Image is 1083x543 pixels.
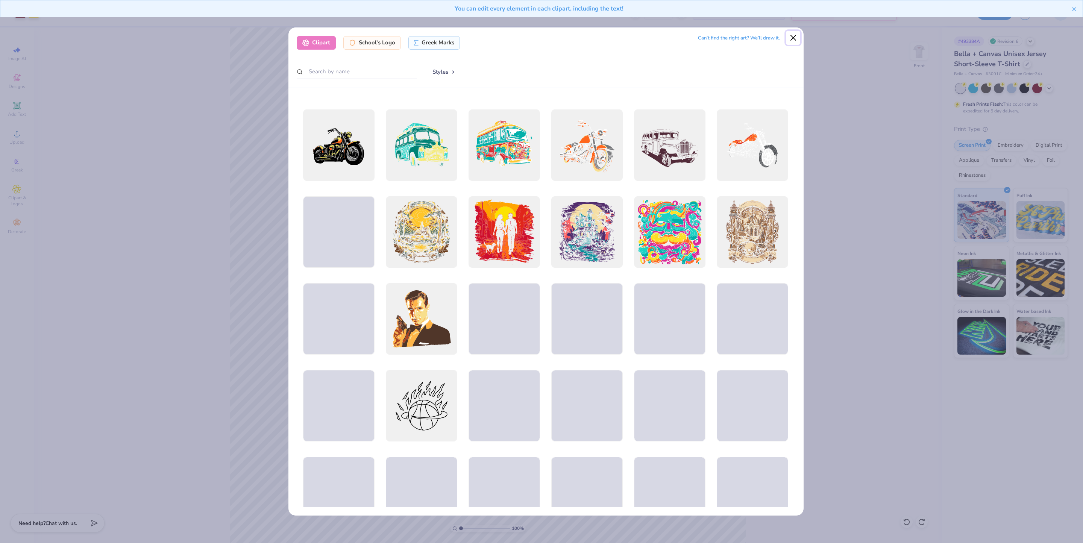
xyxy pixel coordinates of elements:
[6,4,1072,13] div: You can edit every element in each clipart, including the text!
[1072,4,1077,13] button: close
[425,65,464,79] button: Styles
[786,31,800,45] button: Close
[698,32,780,45] div: Can’t find the right art? We’ll draw it.
[297,65,417,79] input: Search by name
[408,36,460,50] div: Greek Marks
[343,36,401,50] div: School's Logo
[297,36,336,50] div: Clipart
